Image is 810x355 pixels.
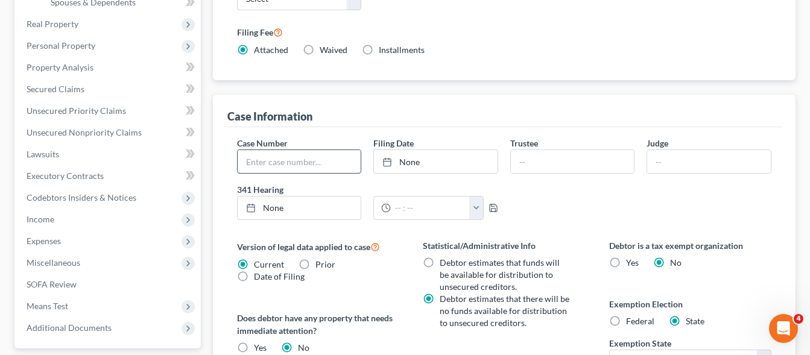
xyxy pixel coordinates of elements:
[254,259,284,269] span: Current
[238,196,361,219] a: None
[609,239,771,252] label: Debtor is a tax exempt organization
[238,150,361,173] input: Enter case number...
[17,143,201,165] a: Lawsuits
[254,45,288,55] span: Attached
[27,62,93,72] span: Property Analysis
[27,171,104,181] span: Executory Contracts
[27,40,95,51] span: Personal Property
[27,279,77,289] span: SOFA Review
[298,342,309,353] span: No
[27,127,142,137] span: Unsecured Nonpriority Claims
[686,316,704,326] span: State
[27,301,68,311] span: Means Test
[374,150,498,173] a: None
[27,214,54,224] span: Income
[440,294,569,328] span: Debtor estimates that there will be no funds available for distribution to unsecured creditors.
[440,257,560,292] span: Debtor estimates that funds will be available for distribution to unsecured creditors.
[670,257,682,268] span: No
[373,137,414,149] label: Filing Date
[254,342,267,353] span: Yes
[315,259,335,269] span: Prior
[423,239,585,252] label: Statistical/Administrative Info
[769,314,798,343] iframe: Intercom live chat
[626,257,639,268] span: Yes
[27,257,80,268] span: Miscellaneous
[17,165,201,187] a: Executory Contracts
[27,105,126,116] span: Unsecured Priority Claims
[609,298,771,310] label: Exemption Election
[647,150,771,173] input: --
[237,239,399,254] label: Version of legal data applied to case
[510,137,538,149] label: Trustee
[647,137,668,149] label: Judge
[27,322,112,333] span: Additional Documents
[237,25,771,39] label: Filing Fee
[17,57,201,78] a: Property Analysis
[17,100,201,122] a: Unsecured Priority Claims
[27,19,78,29] span: Real Property
[626,316,654,326] span: Federal
[231,183,504,196] label: 341 Hearing
[609,337,671,350] label: Exemption State
[27,84,84,94] span: Secured Claims
[227,109,312,124] div: Case Information
[794,314,803,324] span: 4
[27,149,59,159] span: Lawsuits
[27,236,61,246] span: Expenses
[17,274,201,295] a: SOFA Review
[379,45,425,55] span: Installments
[254,271,305,281] span: Date of Filing
[237,312,399,337] label: Does debtor have any property that needs immediate attention?
[27,192,136,203] span: Codebtors Insiders & Notices
[17,122,201,143] a: Unsecured Nonpriority Claims
[391,196,469,219] input: -- : --
[320,45,347,55] span: Waived
[511,150,634,173] input: --
[237,137,288,149] label: Case Number
[17,78,201,100] a: Secured Claims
